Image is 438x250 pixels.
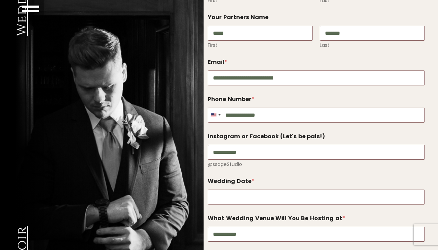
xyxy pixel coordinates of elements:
label: Instagram or Facebook (Let's be pals!) [208,133,425,140]
label: What Wedding Venue Will You Be Hosting at [208,215,425,222]
label: Wedding Date [208,178,425,184]
label: Last [320,42,425,48]
button: Selected country [208,108,223,123]
label: First [208,42,313,48]
label: Email [208,59,425,65]
input: Phone Number [208,108,425,123]
div: @ssageStudio [208,161,425,167]
label: Phone Number [208,96,425,102]
legend: Your Partners Name [208,14,268,20]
